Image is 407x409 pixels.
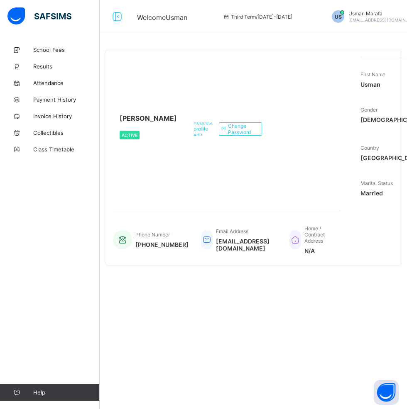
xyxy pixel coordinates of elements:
span: [EMAIL_ADDRESS][DOMAIN_NAME] [216,238,277,252]
span: Help [33,389,99,396]
span: Country [360,145,379,151]
span: Results [33,63,100,70]
span: session/term information [223,14,292,20]
span: Change Password [228,123,255,135]
span: Email Address [216,228,248,234]
span: N/A [304,247,332,254]
span: [PHONE_NUMBER] [135,241,189,248]
span: School Fees [33,46,100,53]
span: Collectibles [33,129,100,136]
span: US [335,14,342,20]
span: Gender [360,107,378,113]
span: Phone Number [135,231,170,238]
span: Request profile edit [194,119,213,138]
span: Attendance [33,80,100,86]
span: Welcome Usman [137,13,187,22]
span: [PERSON_NAME] [120,114,177,122]
img: safsims [7,7,71,25]
span: Invoice History [33,113,100,119]
span: Class Timetable [33,146,100,153]
span: Home / Contract Address [304,225,325,244]
button: Open asap [374,380,399,405]
span: Payment History [33,96,100,103]
span: Active [122,133,137,138]
span: Marital Status [360,180,393,186]
span: First Name [360,71,385,78]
